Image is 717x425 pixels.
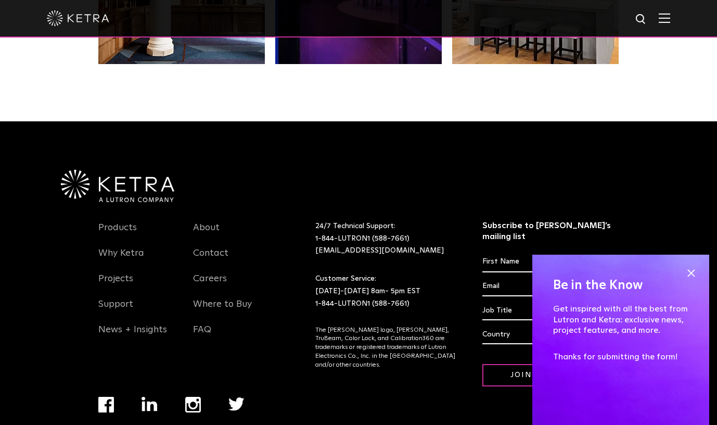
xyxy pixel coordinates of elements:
[185,397,201,413] img: instagram
[315,273,456,310] p: Customer Service: [DATE]-[DATE] 8am- 5pm EST
[98,247,144,271] a: Why Ketra
[47,10,109,26] img: ketra-logo-2019-white
[482,364,560,386] input: Join
[98,222,137,246] a: Products
[552,252,616,272] input: Last Name
[193,298,252,322] a: Where to Buy
[482,277,616,296] input: Email
[61,170,174,202] img: Ketra-aLutronCo_White_RGB
[98,273,133,297] a: Projects
[228,397,245,411] img: twitter
[193,324,211,348] a: FAQ
[315,247,444,254] a: [EMAIL_ADDRESS][DOMAIN_NAME]
[553,276,688,295] h4: Be in the Know
[553,304,688,336] p: Get inspired with all the best from Lutron and Ketra: exclusive news, project features, and more.
[315,300,409,307] a: 1-844-LUTRON1 (588-7661)
[98,220,177,348] div: Navigation Menu
[193,222,220,246] a: About
[482,252,546,272] input: First Name
[98,324,167,348] a: News + Insights
[193,273,227,297] a: Careers
[635,13,648,26] img: search icon
[98,397,114,413] img: facebook
[315,326,456,370] p: The [PERSON_NAME] logo, [PERSON_NAME], TruBeam, Color Lock, and Calibration360 are trademarks or ...
[142,397,158,411] img: linkedin
[193,247,228,271] a: Contact
[482,301,616,320] div: Job Title
[553,352,688,362] p: Thanks for submitting the form!
[98,298,133,322] a: Support
[482,220,616,242] h3: Subscribe to [PERSON_NAME]’s mailing list
[315,235,409,242] a: 1-844-LUTRON1 (588-7661)
[659,13,670,23] img: Hamburger%20Nav.svg
[482,324,616,344] div: Country
[315,220,456,257] p: 24/7 Technical Support:
[193,220,272,348] div: Navigation Menu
